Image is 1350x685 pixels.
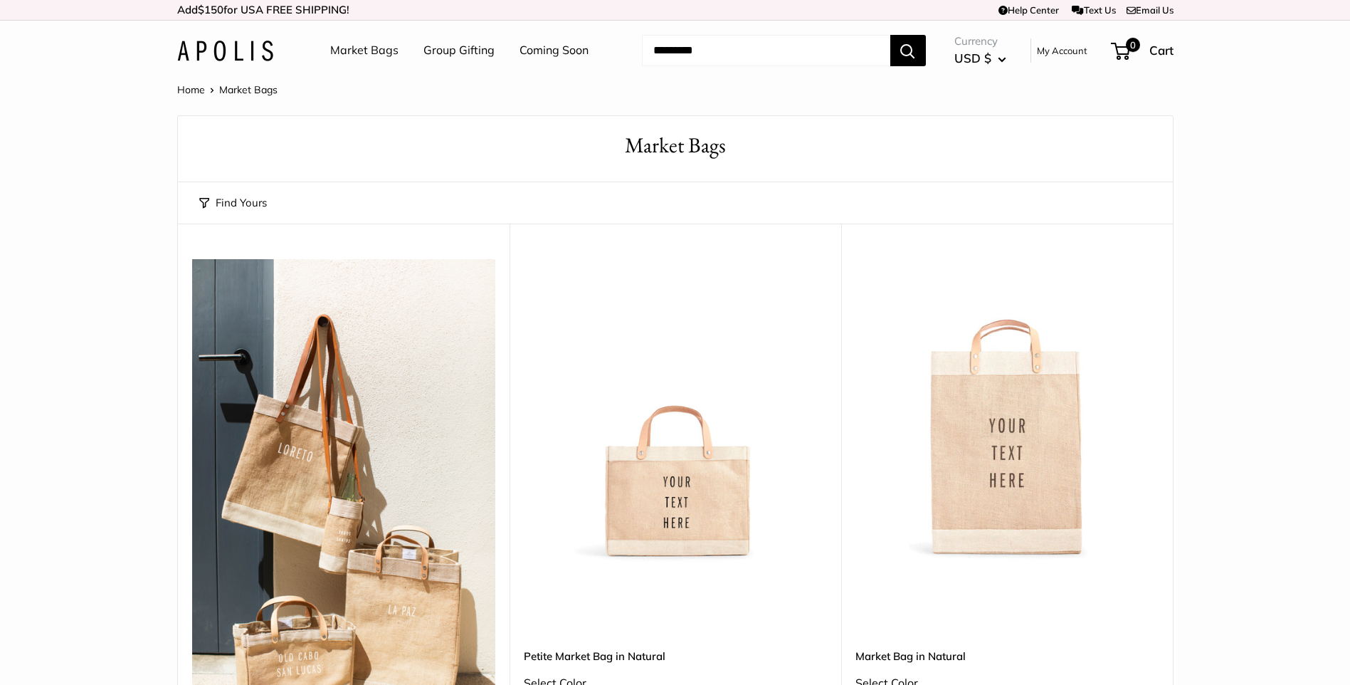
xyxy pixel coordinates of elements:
[1072,4,1115,16] a: Text Us
[177,80,278,99] nav: Breadcrumb
[177,41,273,61] img: Apolis
[520,40,589,61] a: Coming Soon
[954,47,1006,70] button: USD $
[1125,38,1139,52] span: 0
[219,83,278,96] span: Market Bags
[524,648,827,664] a: Petite Market Bag in Natural
[855,259,1159,563] a: Market Bag in NaturalMarket Bag in Natural
[198,3,223,16] span: $150
[890,35,926,66] button: Search
[524,259,827,563] img: Petite Market Bag in Natural
[330,40,399,61] a: Market Bags
[199,130,1151,161] h1: Market Bags
[642,35,890,66] input: Search...
[524,259,827,563] a: Petite Market Bag in Naturaldescription_Effortless style that elevates every moment
[954,31,1006,51] span: Currency
[423,40,495,61] a: Group Gifting
[1127,4,1174,16] a: Email Us
[855,259,1159,563] img: Market Bag in Natural
[998,4,1059,16] a: Help Center
[1149,43,1174,58] span: Cart
[855,648,1159,664] a: Market Bag in Natural
[954,51,991,66] span: USD $
[177,83,205,96] a: Home
[1112,39,1174,62] a: 0 Cart
[199,193,267,213] button: Find Yours
[1037,42,1087,59] a: My Account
